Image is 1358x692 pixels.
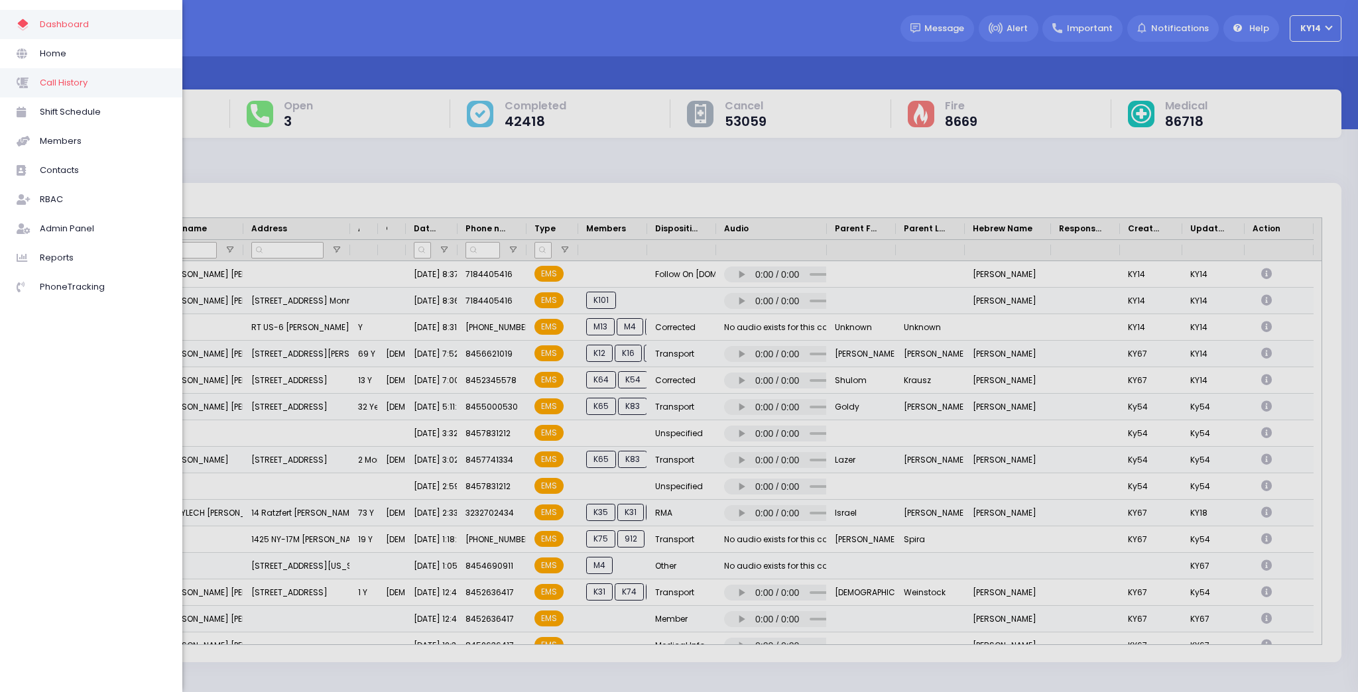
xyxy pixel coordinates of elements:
span: Call History [40,74,166,91]
span: Contacts [40,162,166,179]
span: Shift Schedule [40,103,166,121]
span: RBAC [40,191,166,208]
span: Reports [40,249,166,266]
span: Dashboard [40,16,166,33]
span: PhoneTracking [40,278,166,296]
span: Admin Panel [40,220,166,237]
span: Members [40,133,166,150]
span: Home [40,45,166,62]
